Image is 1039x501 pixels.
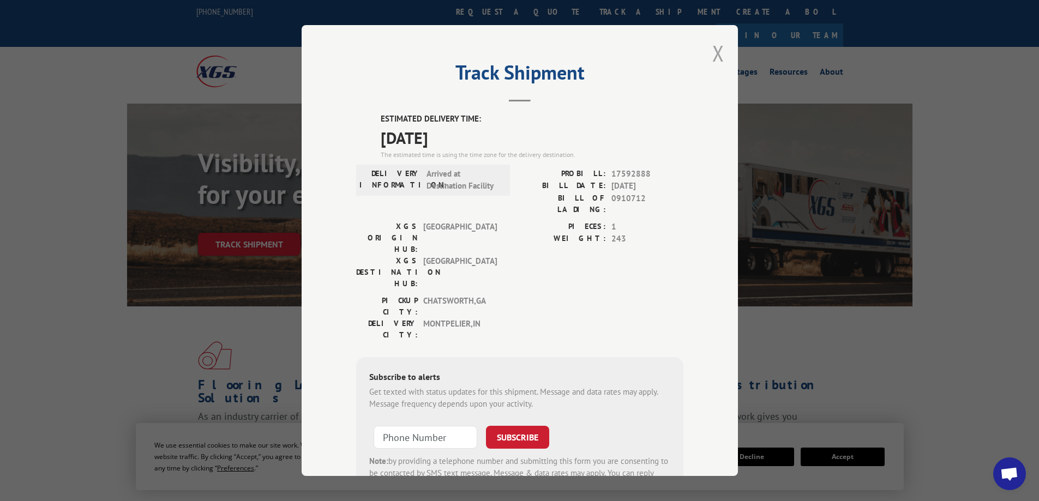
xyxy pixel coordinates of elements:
[374,426,477,449] input: Phone Number
[611,221,683,233] span: 1
[611,192,683,215] span: 0910712
[423,255,497,289] span: [GEOGRAPHIC_DATA]
[611,233,683,245] span: 243
[369,456,388,466] strong: Note:
[423,318,497,341] span: MONTPELIER , IN
[369,370,670,386] div: Subscribe to alerts
[427,168,500,192] span: Arrived at Destination Facility
[356,318,418,341] label: DELIVERY CITY:
[356,65,683,86] h2: Track Shipment
[381,125,683,150] span: [DATE]
[356,221,418,255] label: XGS ORIGIN HUB:
[611,180,683,192] span: [DATE]
[369,455,670,492] div: by providing a telephone number and submitting this form you are consenting to be contacted by SM...
[486,426,549,449] button: SUBSCRIBE
[611,168,683,180] span: 17592888
[520,168,606,180] label: PROBILL:
[369,386,670,411] div: Get texted with status updates for this shipment. Message and data rates may apply. Message frequ...
[381,113,683,125] label: ESTIMATED DELIVERY TIME:
[520,192,606,215] label: BILL OF LADING:
[356,255,418,289] label: XGS DESTINATION HUB:
[381,150,683,160] div: The estimated time is using the time zone for the delivery destination.
[423,295,497,318] span: CHATSWORTH , GA
[712,39,724,68] button: Close modal
[520,221,606,233] label: PIECES:
[359,168,421,192] label: DELIVERY INFORMATION:
[993,457,1026,490] div: Open chat
[423,221,497,255] span: [GEOGRAPHIC_DATA]
[520,180,606,192] label: BILL DATE:
[356,295,418,318] label: PICKUP CITY:
[520,233,606,245] label: WEIGHT:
